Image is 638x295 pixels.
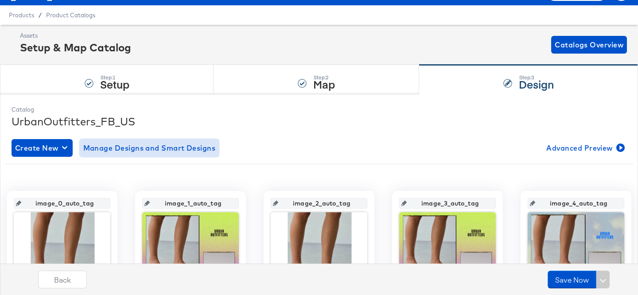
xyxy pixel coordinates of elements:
[15,142,69,154] span: Create New
[83,142,216,154] span: Manage Designs and Smart Designs
[12,139,73,157] button: Create New
[519,77,554,91] strong: Design
[80,139,219,157] button: Manage Designs and Smart Designs
[100,77,129,91] strong: Setup
[551,36,627,54] button: Catalogs Overview
[546,142,623,154] span: Advanced Preview
[38,271,87,288] button: Back
[12,114,626,129] div: UrbanOutfitters_FB_US
[34,12,46,19] span: /
[20,31,131,40] div: Assets
[548,271,596,288] button: Save Now
[555,39,623,51] span: Catalogs Overview
[519,74,554,81] div: Step: 3
[313,74,335,81] div: Step: 2
[100,74,129,81] div: Step: 1
[46,12,95,19] a: Product Catalogs
[543,139,626,157] button: Advanced Preview
[12,105,626,114] div: Catalog
[20,40,131,55] div: Setup & Map Catalog
[9,12,34,19] span: Products
[313,77,335,91] strong: Map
